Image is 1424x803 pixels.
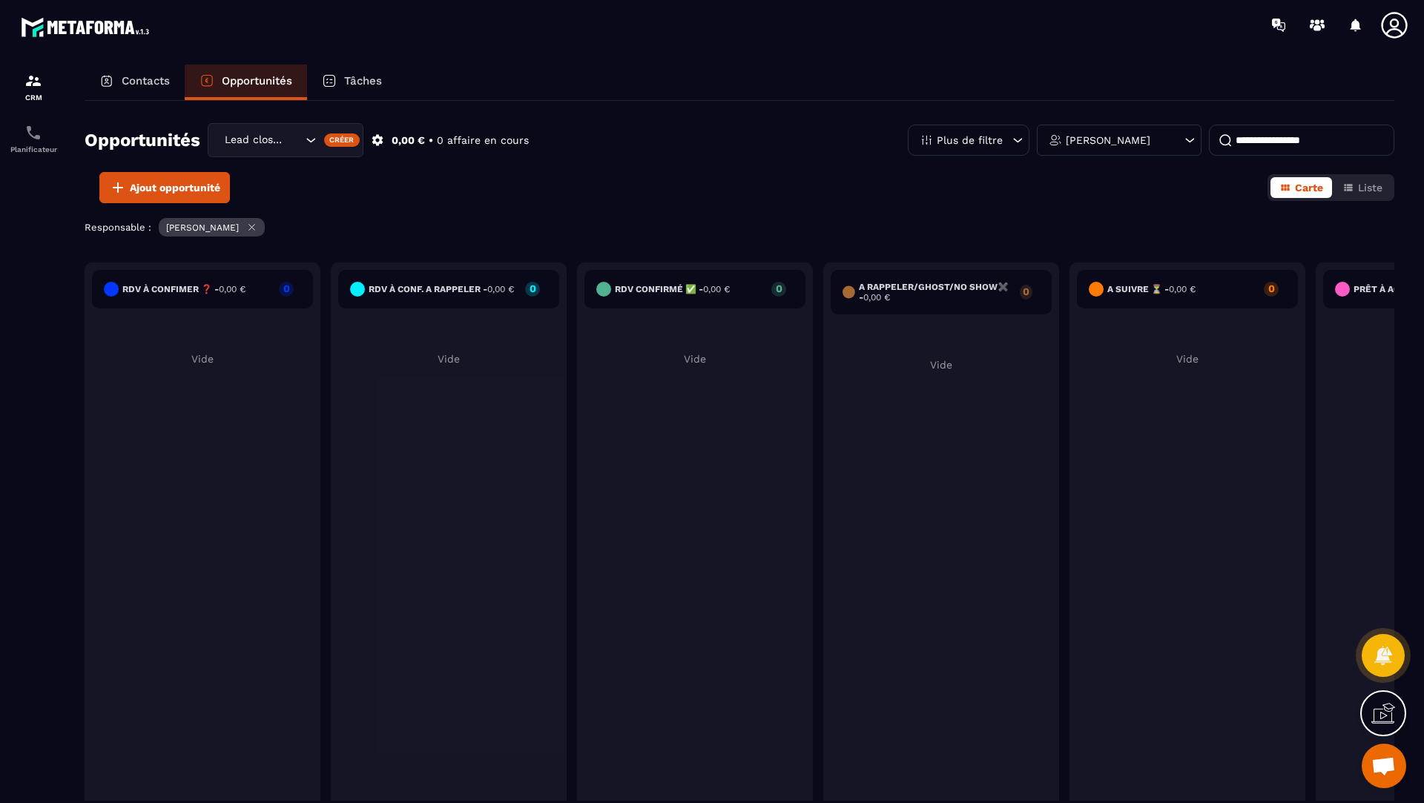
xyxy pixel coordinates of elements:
[584,353,805,365] p: Vide
[185,65,307,100] a: Opportunités
[1270,177,1332,198] button: Carte
[221,132,287,148] span: Lead closing
[1169,284,1196,294] span: 0,00 €
[615,284,730,294] h6: Rdv confirmé ✅ -
[4,145,63,153] p: Planificateur
[1362,744,1406,788] div: Ouvrir le chat
[85,65,185,100] a: Contacts
[166,222,239,233] p: [PERSON_NAME]
[863,292,890,303] span: 0,00 €
[24,72,42,90] img: formation
[525,283,540,294] p: 0
[324,133,360,147] div: Créer
[937,135,1003,145] p: Plus de filtre
[831,359,1052,371] p: Vide
[1107,284,1196,294] h6: A SUIVRE ⏳ -
[4,93,63,102] p: CRM
[344,74,382,87] p: Tâches
[1334,177,1391,198] button: Liste
[92,353,313,365] p: Vide
[1358,182,1382,194] span: Liste
[287,132,302,148] input: Search for option
[219,284,245,294] span: 0,00 €
[771,283,786,294] p: 0
[429,133,433,148] p: •
[437,133,529,148] p: 0 affaire en cours
[1264,283,1279,294] p: 0
[24,124,42,142] img: scheduler
[1020,286,1032,297] p: 0
[122,284,245,294] h6: RDV à confimer ❓ -
[703,284,730,294] span: 0,00 €
[130,180,220,195] span: Ajout opportunité
[859,282,1012,303] h6: A RAPPELER/GHOST/NO SHOW✖️ -
[21,13,154,41] img: logo
[122,74,170,87] p: Contacts
[279,283,294,294] p: 0
[338,353,559,365] p: Vide
[85,125,200,155] h2: Opportunités
[369,284,514,294] h6: RDV à conf. A RAPPELER -
[392,133,425,148] p: 0,00 €
[487,284,514,294] span: 0,00 €
[4,113,63,165] a: schedulerschedulerPlanificateur
[1066,135,1150,145] p: [PERSON_NAME]
[99,172,230,203] button: Ajout opportunité
[85,222,151,233] p: Responsable :
[307,65,397,100] a: Tâches
[1295,182,1323,194] span: Carte
[1077,353,1298,365] p: Vide
[4,61,63,113] a: formationformationCRM
[208,123,363,157] div: Search for option
[222,74,292,87] p: Opportunités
